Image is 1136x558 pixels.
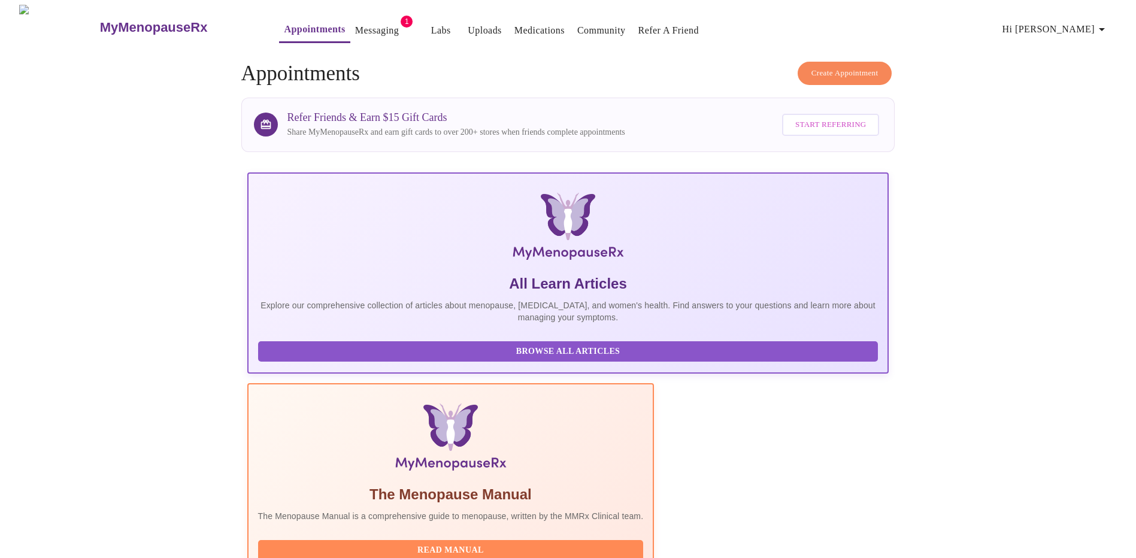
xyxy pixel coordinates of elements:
h3: MyMenopauseRx [100,20,208,35]
a: Browse All Articles [258,345,881,356]
a: Refer a Friend [638,22,699,39]
span: 1 [401,16,413,28]
button: Appointments [279,17,350,43]
button: Labs [422,19,460,43]
h4: Appointments [241,62,895,86]
h5: The Menopause Manual [258,485,644,504]
button: Medications [510,19,569,43]
button: Messaging [350,19,404,43]
a: Labs [431,22,451,39]
h5: All Learn Articles [258,274,878,293]
p: Share MyMenopauseRx and earn gift cards to over 200+ stores when friends complete appointments [287,126,625,138]
button: Uploads [463,19,507,43]
button: Community [572,19,631,43]
a: Appointments [284,21,345,38]
button: Hi [PERSON_NAME] [998,17,1114,41]
span: Start Referring [795,118,866,132]
img: Menopause Manual [319,404,582,475]
span: Browse All Articles [270,344,867,359]
a: MyMenopauseRx [98,7,255,48]
a: Start Referring [779,108,882,142]
h3: Refer Friends & Earn $15 Gift Cards [287,111,625,124]
button: Refer a Friend [634,19,704,43]
a: Messaging [355,22,399,39]
span: Read Manual [270,543,632,558]
span: Create Appointment [811,66,878,80]
img: MyMenopauseRx Logo [355,193,782,265]
p: Explore our comprehensive collection of articles about menopause, [MEDICAL_DATA], and women's hea... [258,299,878,323]
button: Browse All Articles [258,341,878,362]
a: Medications [514,22,565,39]
a: Uploads [468,22,502,39]
a: Read Manual [258,544,647,554]
button: Create Appointment [798,62,892,85]
a: Community [577,22,626,39]
button: Start Referring [782,114,879,136]
p: The Menopause Manual is a comprehensive guide to menopause, written by the MMRx Clinical team. [258,510,644,522]
img: MyMenopauseRx Logo [19,5,98,50]
span: Hi [PERSON_NAME] [1002,21,1109,38]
